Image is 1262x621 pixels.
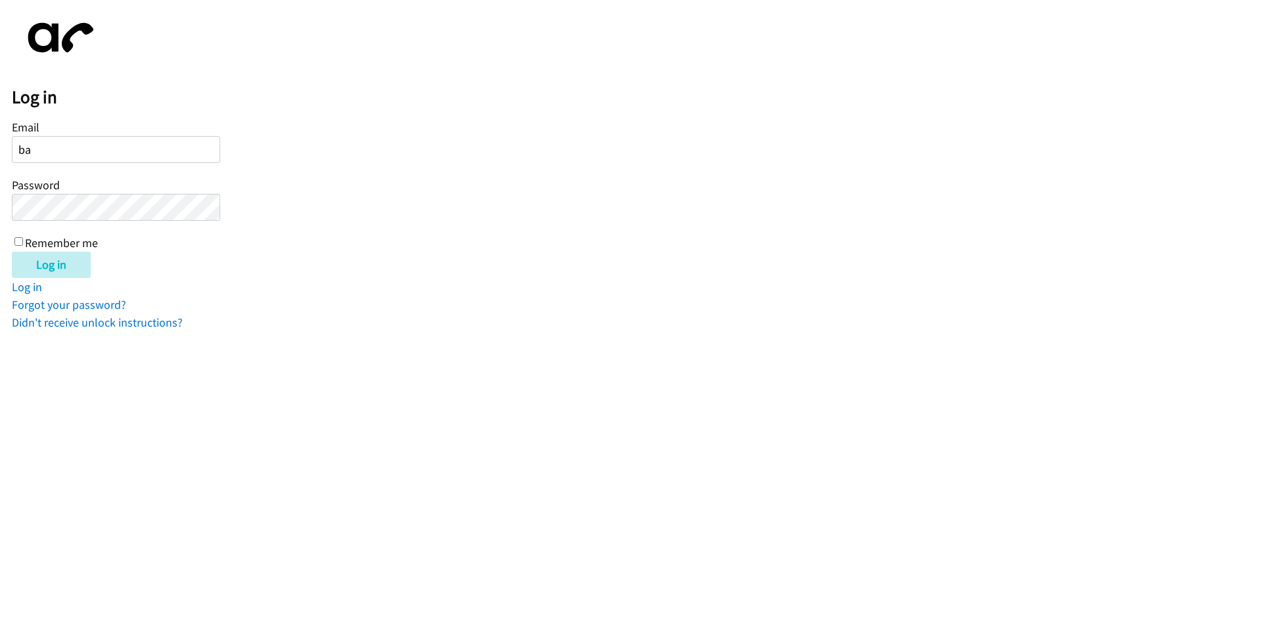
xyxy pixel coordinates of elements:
[12,12,104,64] img: aphone-8a226864a2ddd6a5e75d1ebefc011f4aa8f32683c2d82f3fb0802fe031f96514.svg
[12,252,91,278] input: Log in
[12,120,39,135] label: Email
[12,315,183,330] a: Didn't receive unlock instructions?
[12,279,42,294] a: Log in
[25,235,98,250] label: Remember me
[12,177,60,193] label: Password
[12,86,1262,108] h2: Log in
[12,297,126,312] a: Forgot your password?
